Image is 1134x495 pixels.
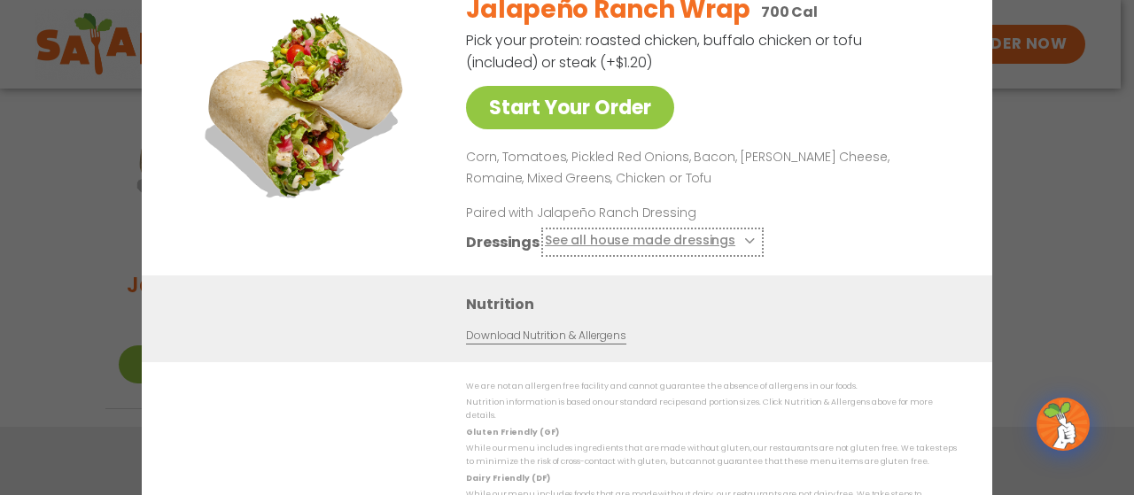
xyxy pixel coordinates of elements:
[466,147,950,189] p: Corn, Tomatoes, Pickled Red Onions, Bacon, [PERSON_NAME] Cheese, Romaine, Mixed Greens, Chicken o...
[466,86,674,129] a: Start Your Order
[761,1,818,23] p: 700 Cal
[466,230,540,252] h3: Dressings
[466,203,794,221] p: Paired with Jalapeño Ranch Dressing
[466,380,957,393] p: We are not an allergen free facility and cannot guarantee the absence of allergens in our foods.
[466,327,625,344] a: Download Nutrition & Allergens
[466,426,558,437] strong: Gluten Friendly (GF)
[466,442,957,469] p: While our menu includes ingredients that are made without gluten, our restaurants are not gluten ...
[466,29,865,73] p: Pick your protein: roasted chicken, buffalo chicken or tofu (included) or steak (+$1.20)
[466,396,957,423] p: Nutrition information is based on our standard recipes and portion sizes. Click Nutrition & Aller...
[466,472,549,483] strong: Dairy Friendly (DF)
[466,292,966,314] h3: Nutrition
[545,230,760,252] button: See all house made dressings
[1038,399,1088,449] img: wpChatIcon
